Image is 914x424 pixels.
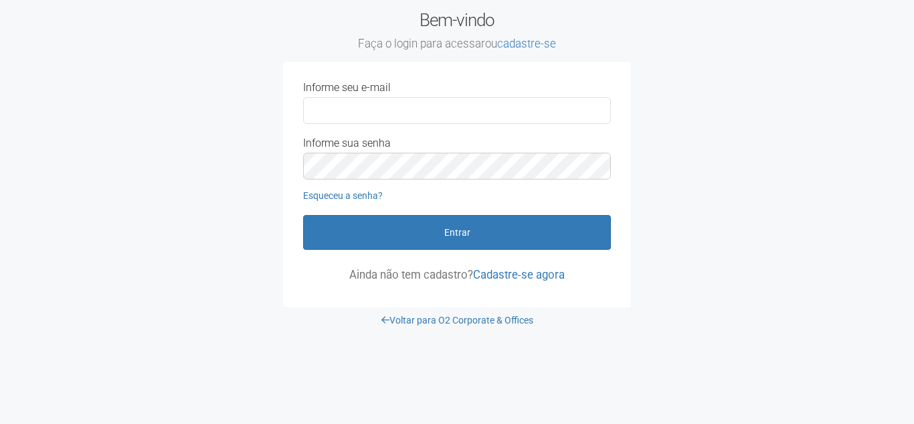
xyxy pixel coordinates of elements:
[485,37,556,50] span: ou
[303,82,391,94] label: Informe seu e-mail
[283,10,631,52] h2: Bem-vindo
[303,269,611,281] p: Ainda não tem cadastro?
[303,190,383,201] a: Esqueceu a senha?
[497,37,556,50] a: cadastre-se
[303,215,611,250] button: Entrar
[283,37,631,52] small: Faça o login para acessar
[303,137,391,149] label: Informe sua senha
[381,315,533,326] a: Voltar para O2 Corporate & Offices
[473,268,565,281] a: Cadastre-se agora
